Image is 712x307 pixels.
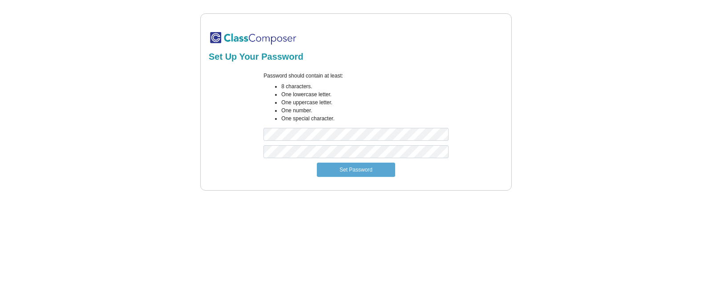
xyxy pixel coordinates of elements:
li: One uppercase letter. [281,98,448,106]
li: One number. [281,106,448,115]
li: 8 characters. [281,82,448,90]
h2: Set Up Your Password [209,51,503,62]
li: One lowercase letter. [281,90,448,98]
label: Password should contain at least: [263,72,343,80]
li: One special character. [281,115,448,123]
button: Set Password [317,163,395,177]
